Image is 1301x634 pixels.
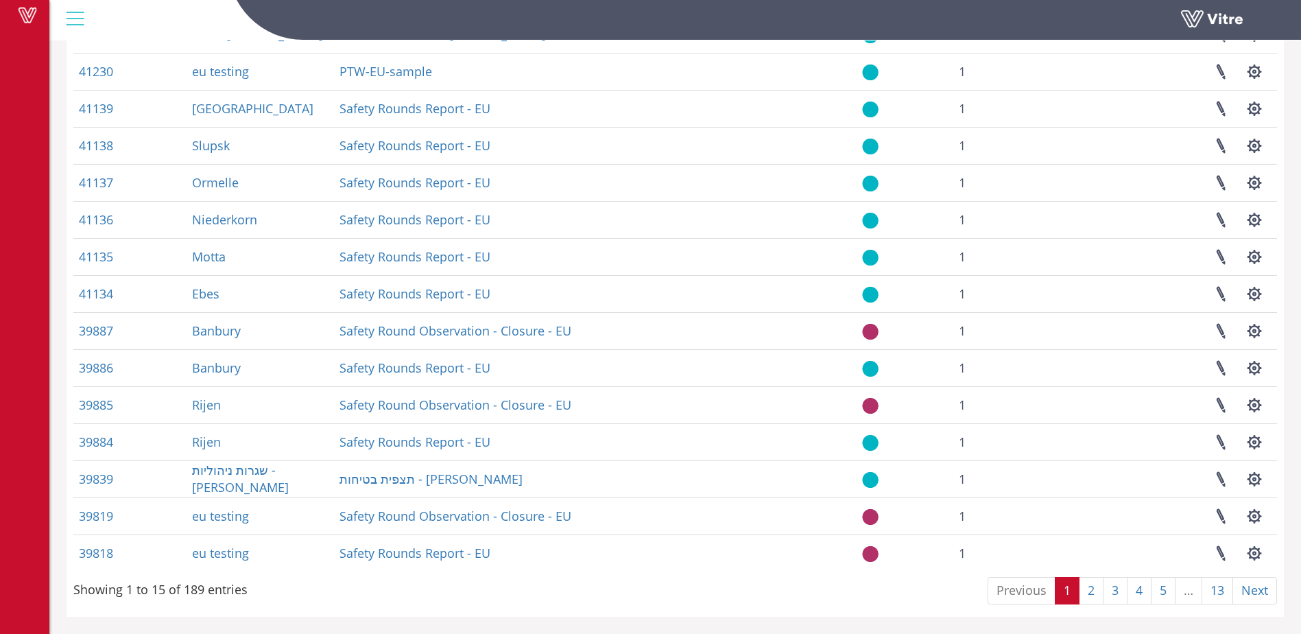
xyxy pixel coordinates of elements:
[862,138,879,155] img: yes
[953,201,1084,238] td: 1
[79,137,113,154] a: 41138
[339,137,490,154] a: Safety Rounds Report - EU
[339,100,490,117] a: Safety Rounds Report - EU
[79,508,113,524] a: 39819
[192,545,249,561] a: eu testing
[339,285,490,302] a: Safety Rounds Report - EU
[79,26,113,43] a: 41325
[192,322,241,339] a: Banbury
[862,249,879,266] img: yes
[1151,577,1175,604] a: 5
[339,63,432,80] a: PTW-EU-sample
[1232,577,1277,604] a: Next
[79,285,113,302] a: 41134
[1202,577,1233,604] a: 13
[862,360,879,377] img: yes
[1175,577,1202,604] a: …
[862,545,879,563] img: no
[953,164,1084,201] td: 1
[953,275,1084,312] td: 1
[79,100,113,117] a: 41139
[79,545,113,561] a: 39818
[192,360,241,376] a: Banbury
[192,100,313,117] a: [GEOGRAPHIC_DATA]
[339,397,571,413] a: Safety Round Observation - Closure - EU
[192,63,249,80] a: eu testing
[862,397,879,414] img: no
[953,423,1084,460] td: 1
[953,460,1084,497] td: 1
[192,211,257,228] a: Niederkorn
[862,64,879,81] img: yes
[339,360,490,376] a: Safety Rounds Report - EU
[953,386,1084,423] td: 1
[953,312,1084,349] td: 1
[192,285,219,302] a: Ebes
[192,434,221,450] a: Rijen
[953,497,1084,535] td: 1
[339,508,571,524] a: Safety Round Observation - Closure - EU
[79,434,113,450] a: 39884
[953,127,1084,164] td: 1
[862,212,879,229] img: yes
[988,577,1055,604] a: Previous
[953,238,1084,275] td: 1
[79,360,113,376] a: 39886
[862,101,879,118] img: yes
[862,434,879,451] img: yes
[79,63,113,80] a: 41230
[953,53,1084,90] td: 1
[79,471,113,487] a: 39839
[339,174,490,191] a: Safety Rounds Report - EU
[192,137,230,154] a: Slupsk
[862,471,879,489] img: yes
[192,508,249,524] a: eu testing
[339,248,490,265] a: Safety Rounds Report - EU
[73,576,248,599] div: Showing 1 to 15 of 189 entries
[339,211,490,228] a: Safety Rounds Report - EU
[953,349,1084,386] td: 1
[339,322,571,339] a: Safety Round Observation - Closure - EU
[79,397,113,413] a: 39885
[339,545,490,561] a: Safety Rounds Report - EU
[339,434,490,450] a: Safety Rounds Report - EU
[192,397,221,413] a: Rijen
[339,471,523,487] a: תצפית בטיחות - [PERSON_NAME]
[953,535,1084,572] td: 1
[79,322,113,339] a: 39887
[79,248,113,265] a: 41135
[862,508,879,526] img: no
[1055,577,1079,604] a: 1
[192,174,239,191] a: Ormelle
[192,26,323,43] a: כללי - [PERSON_NAME]
[953,90,1084,127] td: 1
[1127,577,1151,604] a: 4
[192,248,226,265] a: Motta
[79,211,113,228] a: 41136
[862,175,879,192] img: yes
[192,462,289,496] a: שגרות ניהוליות - [PERSON_NAME]
[1103,577,1127,604] a: 3
[862,286,879,303] img: yes
[339,26,546,43] a: כמעט ונפגע סביבה - [PERSON_NAME]
[79,174,113,191] a: 41137
[862,323,879,340] img: no
[1079,577,1103,604] a: 2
